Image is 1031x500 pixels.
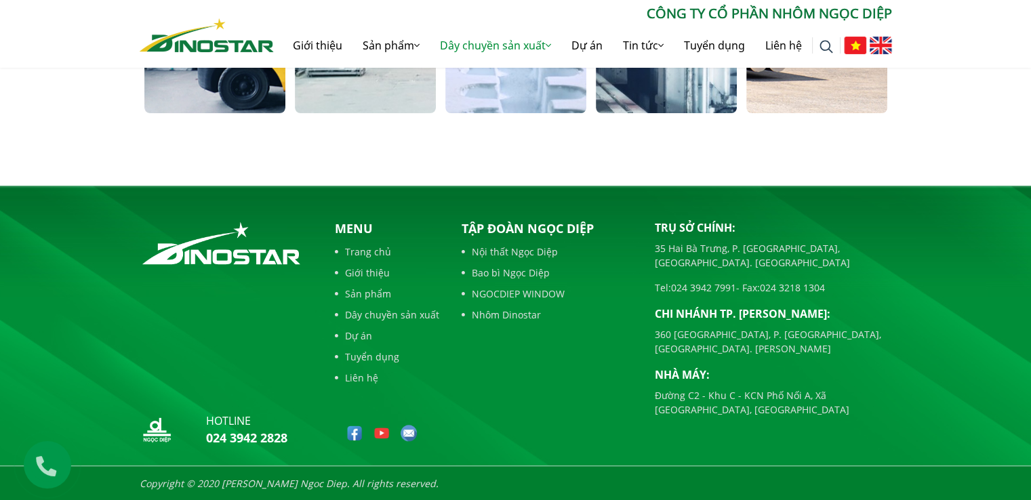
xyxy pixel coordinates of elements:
[335,266,439,280] a: Giới thiệu
[655,367,892,383] p: Nhà máy:
[655,306,892,322] p: Chi nhánh TP. [PERSON_NAME]:
[335,350,439,364] a: Tuyển dụng
[760,281,825,294] a: 024 3218 1304
[462,308,634,322] a: Nhôm Dinostar
[655,388,892,417] p: Đường C2 - Khu C - KCN Phố Nối A, Xã [GEOGRAPHIC_DATA], [GEOGRAPHIC_DATA]
[462,220,634,238] p: Tập đoàn Ngọc Diệp
[140,18,274,52] img: Nhôm Dinostar
[671,281,736,294] a: 024 3942 7991
[844,37,866,54] img: Tiếng Việt
[462,287,634,301] a: NGOCDIEP WINDOW
[613,24,674,67] a: Tin tức
[655,220,892,236] p: Trụ sở chính:
[430,24,561,67] a: Dây chuyền sản xuất
[140,220,303,267] img: logo_footer
[674,24,755,67] a: Tuyển dụng
[462,245,634,259] a: Nội thất Ngọc Diệp
[755,24,812,67] a: Liên hệ
[655,280,892,295] p: Tel: - Fax:
[655,241,892,270] p: 35 Hai Bà Trưng, P. [GEOGRAPHIC_DATA], [GEOGRAPHIC_DATA]. [GEOGRAPHIC_DATA]
[206,413,287,429] p: hotline
[283,24,352,67] a: Giới thiệu
[140,477,439,490] i: Copyright © 2020 [PERSON_NAME] Ngoc Diep. All rights reserved.
[140,413,174,446] img: logo_nd_footer
[335,220,439,238] p: Menu
[335,371,439,385] a: Liên hệ
[655,327,892,356] p: 360 [GEOGRAPHIC_DATA], P. [GEOGRAPHIC_DATA], [GEOGRAPHIC_DATA]. [PERSON_NAME]
[335,287,439,301] a: Sản phẩm
[206,430,287,446] a: 024 3942 2828
[820,40,833,54] img: search
[352,24,430,67] a: Sản phẩm
[274,3,892,24] p: CÔNG TY CỔ PHẦN NHÔM NGỌC DIỆP
[335,245,439,259] a: Trang chủ
[462,266,634,280] a: Bao bì Ngọc Diệp
[870,37,892,54] img: English
[561,24,613,67] a: Dự án
[335,308,439,322] a: Dây chuyền sản xuất
[335,329,439,343] a: Dự án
